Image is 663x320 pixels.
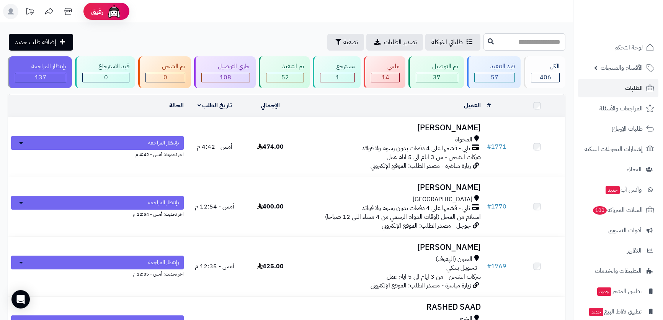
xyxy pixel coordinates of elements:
[371,161,471,171] span: زيارة مباشرة - مصدر الطلب: الموقع الإلكتروني
[605,184,642,195] span: وآتس آب
[596,286,642,297] span: تطبيق المتجر
[104,73,108,82] span: 0
[11,150,184,158] div: اخر تحديث: أمس - 4:42 م
[15,62,66,71] div: بإنتظار المراجعة
[148,139,179,147] span: بإنتظار المراجعة
[15,38,56,47] span: إضافة طلب جديد
[73,56,137,88] a: قيد الاسترجاع 0
[20,4,39,21] a: تحديثات المنصة
[382,221,471,230] span: جوجل - مصدر الطلب: الموقع الإلكتروني
[531,62,560,71] div: الكل
[425,34,480,51] a: طلباتي المُوكلة
[311,56,362,88] a: مسترجع 1
[475,73,515,82] div: 57
[601,62,643,73] span: الأقسام والمنتجات
[578,99,658,118] a: المراجعات والأسئلة
[446,264,477,272] span: تـحـويـل بـنـكـي
[197,142,232,151] span: أمس - 4:42 م
[343,38,358,47] span: تصفية
[266,73,304,82] div: 52
[464,101,481,110] a: العميل
[82,62,130,71] div: قيد الاسترجاع
[578,282,658,300] a: تطبيق المتجرجديد
[578,241,658,260] a: التقارير
[578,221,658,240] a: أدوات التسويق
[366,34,423,51] a: تصدير الطلبات
[169,101,184,110] a: الحالة
[281,73,289,82] span: 52
[336,73,340,82] span: 1
[487,202,491,211] span: #
[261,101,280,110] a: الإجمالي
[595,266,642,276] span: التطبيقات والخدمات
[35,73,46,82] span: 137
[301,303,481,312] h3: RASHED SAAD
[6,56,73,88] a: بإنتظار المراجعة 137
[195,202,234,211] span: أمس - 12:54 م
[148,259,179,266] span: بإنتظار المراجعة
[592,205,643,215] span: السلات المتروكة
[384,38,417,47] span: تصدير الطلبات
[362,56,407,88] a: ملغي 14
[585,144,643,154] span: إشعارات التحويلات البنكية
[578,120,658,138] a: طلبات الإرجاع
[257,142,284,151] span: 474.00
[148,199,179,207] span: بإنتظار المراجعة
[487,262,491,271] span: #
[320,62,355,71] div: مسترجع
[387,272,481,281] span: شركات الشحن - من 3 ايام الى 5 ايام عمل
[487,142,506,151] a: #1771
[320,73,354,82] div: 1
[387,153,481,162] span: شركات الشحن - من 3 ايام الى 5 ايام عمل
[627,245,642,256] span: التقارير
[301,183,481,192] h3: [PERSON_NAME]
[578,79,658,97] a: الطلبات
[625,83,643,94] span: الطلبات
[137,56,193,88] a: تم الشحن 0
[627,164,642,175] span: العملاء
[220,73,231,82] span: 108
[371,62,400,71] div: ملغي
[9,34,73,51] a: إضافة طلب جديد
[301,123,481,132] h3: [PERSON_NAME]
[257,262,284,271] span: 425.00
[301,243,481,252] h3: [PERSON_NAME]
[433,73,441,82] span: 37
[382,73,389,82] span: 14
[257,56,312,88] a: تم التنفيذ 52
[578,262,658,280] a: التطبيقات والخدمات
[491,73,498,82] span: 57
[145,62,185,71] div: تم الشحن
[407,56,465,88] a: تم التوصيل 37
[487,142,491,151] span: #
[198,101,232,110] a: تاريخ الطلب
[578,140,658,158] a: إشعارات التحويلات البنكية
[455,135,472,144] span: المخواة
[465,56,523,88] a: قيد التنفيذ 57
[614,42,643,53] span: لوحة التحكم
[266,62,304,71] div: تم التنفيذ
[578,181,658,199] a: وآتس آبجديد
[612,123,643,134] span: طلبات الإرجاع
[163,73,167,82] span: 0
[578,160,658,179] a: العملاء
[589,308,603,316] span: جديد
[487,202,506,211] a: #1770
[588,306,642,317] span: تطبيق نقاط البيع
[11,269,184,277] div: اخر تحديث: أمس - 12:35 م
[522,56,567,88] a: الكل406
[431,38,463,47] span: طلباتي المُوكلة
[202,73,250,82] div: 108
[15,73,66,82] div: 137
[11,290,30,309] div: Open Intercom Messenger
[327,34,364,51] button: تصفية
[362,144,470,153] span: تابي - قسّمها على 4 دفعات بدون رسوم ولا فوائد
[597,287,611,296] span: جديد
[540,73,551,82] span: 406
[325,212,481,222] span: استلام من المحل (اوقات الدوام الرسمي من 4 مساء اللى 12 صباحا)
[593,206,607,215] span: 100
[106,4,122,19] img: ai-face.png
[257,202,284,211] span: 400.00
[436,255,472,264] span: العيون (الهفوف)
[91,7,103,16] span: رفيق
